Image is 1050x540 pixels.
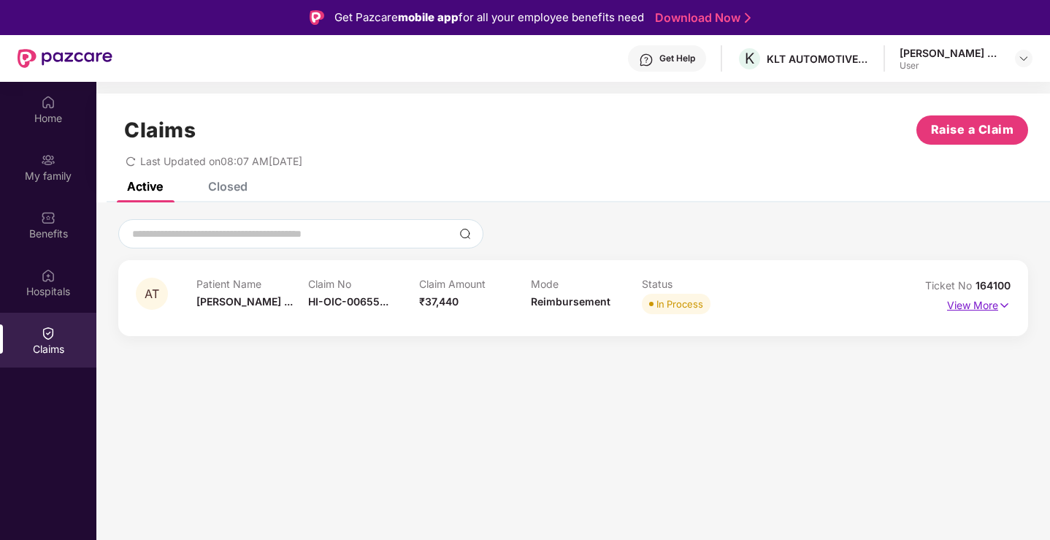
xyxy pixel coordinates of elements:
span: AT [145,288,159,300]
img: Stroke [745,10,751,26]
p: Claim Amount [419,278,531,290]
span: K [745,50,754,67]
span: [PERSON_NAME] ... [196,295,293,308]
button: Raise a Claim [916,115,1028,145]
p: Status [642,278,754,290]
img: svg+xml;base64,PHN2ZyB3aWR0aD0iMjAiIGhlaWdodD0iMjAiIHZpZXdCb3g9IjAgMCAyMCAyMCIgZmlsbD0ibm9uZSIgeG... [41,153,55,167]
strong: mobile app [398,10,459,24]
p: View More [947,294,1011,313]
p: Patient Name [196,278,308,290]
div: Active [127,179,163,194]
img: svg+xml;base64,PHN2ZyBpZD0iSGVscC0zMngzMiIgeG1sbnM9Imh0dHA6Ly93d3cudzMub3JnLzIwMDAvc3ZnIiB3aWR0aD... [639,53,654,67]
div: KLT AUTOMOTIVE AND TUBULAR PRODUCTS LTD [767,52,869,66]
span: 164100 [976,279,1011,292]
div: User [900,60,1002,72]
img: svg+xml;base64,PHN2ZyBpZD0iQmVuZWZpdHMiIHhtbG5zPSJodHRwOi8vd3d3LnczLm9yZy8yMDAwL3N2ZyIgd2lkdGg9Ij... [41,210,55,225]
img: svg+xml;base64,PHN2ZyBpZD0iRHJvcGRvd24tMzJ4MzIiIHhtbG5zPSJodHRwOi8vd3d3LnczLm9yZy8yMDAwL3N2ZyIgd2... [1018,53,1030,64]
a: Download Now [655,10,746,26]
h1: Claims [124,118,196,142]
img: svg+xml;base64,PHN2ZyBpZD0iSG9zcGl0YWxzIiB4bWxucz0iaHR0cDovL3d3dy53My5vcmcvMjAwMC9zdmciIHdpZHRoPS... [41,268,55,283]
p: Claim No [308,278,420,290]
span: Ticket No [925,279,976,292]
span: Reimbursement [531,295,610,308]
span: HI-OIC-00655... [308,295,388,308]
img: svg+xml;base64,PHN2ZyBpZD0iSG9tZSIgeG1sbnM9Imh0dHA6Ly93d3cudzMub3JnLzIwMDAvc3ZnIiB3aWR0aD0iMjAiIG... [41,95,55,110]
span: redo [126,155,136,167]
span: Last Updated on 08:07 AM[DATE] [140,155,302,167]
img: Logo [310,10,324,25]
span: Raise a Claim [931,121,1014,139]
div: Closed [208,179,248,194]
img: New Pazcare Logo [18,49,112,68]
img: svg+xml;base64,PHN2ZyBpZD0iU2VhcmNoLTMyeDMyIiB4bWxucz0iaHR0cDovL3d3dy53My5vcmcvMjAwMC9zdmciIHdpZH... [459,228,471,240]
div: In Process [656,297,703,311]
div: Get Pazcare for all your employee benefits need [334,9,644,26]
p: Mode [531,278,643,290]
img: svg+xml;base64,PHN2ZyB4bWxucz0iaHR0cDovL3d3dy53My5vcmcvMjAwMC9zdmciIHdpZHRoPSIxNyIgaGVpZ2h0PSIxNy... [998,297,1011,313]
div: Get Help [659,53,695,64]
img: svg+xml;base64,PHN2ZyBpZD0iQ2xhaW0iIHhtbG5zPSJodHRwOi8vd3d3LnczLm9yZy8yMDAwL3N2ZyIgd2lkdGg9IjIwIi... [41,326,55,341]
div: [PERSON_NAME] Mali [900,46,1002,60]
span: ₹37,440 [419,295,459,308]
